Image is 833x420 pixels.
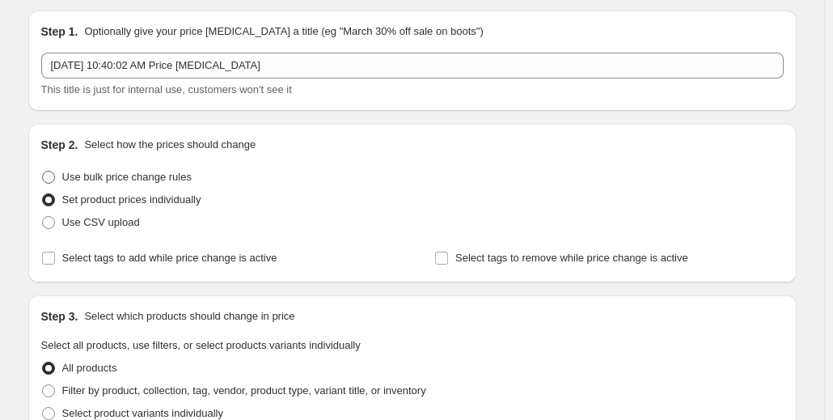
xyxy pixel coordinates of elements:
h2: Step 3. [41,308,78,325]
p: Optionally give your price [MEDICAL_DATA] a title (eg "March 30% off sale on boots") [84,23,483,40]
h2: Step 2. [41,137,78,153]
span: Select tags to add while price change is active [62,252,277,264]
span: Use bulk price change rules [62,171,192,183]
span: Select product variants individually [62,407,223,419]
input: 30% off holiday sale [41,53,784,78]
h2: Step 1. [41,23,78,40]
span: This title is just for internal use, customers won't see it [41,83,292,95]
p: Select which products should change in price [84,308,294,325]
span: Select all products, use filters, or select products variants individually [41,339,361,351]
span: Set product prices individually [62,193,201,206]
span: Use CSV upload [62,216,140,228]
p: Select how the prices should change [84,137,256,153]
span: Filter by product, collection, tag, vendor, product type, variant title, or inventory [62,384,426,397]
span: Select tags to remove while price change is active [455,252,688,264]
span: All products [62,362,117,374]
